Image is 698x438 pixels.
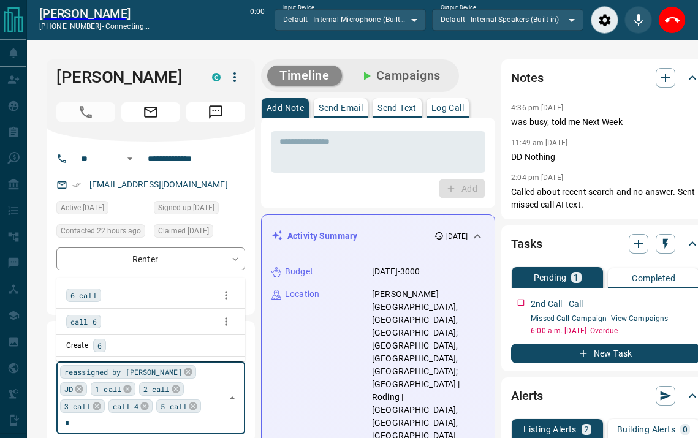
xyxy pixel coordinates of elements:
[511,68,543,88] h2: Notes
[121,102,180,122] span: Email
[91,382,135,396] div: 1 call
[683,425,688,434] p: 0
[250,6,265,34] p: 0:00
[534,273,567,282] p: Pending
[432,9,583,30] div: Default - Internal Speakers (Built-in)
[158,225,209,237] span: Claimed [DATE]
[319,104,363,112] p: Send Email
[56,224,148,241] div: Tue Aug 12 2025
[123,151,137,166] button: Open
[212,73,221,81] div: condos.ca
[511,173,563,182] p: 2:04 pm [DATE]
[61,225,141,237] span: Contacted 22 hours ago
[113,400,139,412] span: call 4
[377,104,417,112] p: Send Text
[617,425,675,434] p: Building Alerts
[574,273,579,282] p: 1
[154,201,245,218] div: Sun Sep 13 2020
[64,400,91,412] span: 3 call
[347,66,453,86] button: Campaigns
[267,104,304,112] p: Add Note
[154,224,245,241] div: Wed Jul 30 2025
[56,247,245,270] div: Renter
[66,340,88,351] p: Create
[95,383,121,395] span: 1 call
[108,399,153,413] div: call 4
[70,315,97,328] span: call 6
[72,181,81,189] svg: Email Verified
[70,289,97,301] span: 6 call
[156,399,201,413] div: 5 call
[511,138,567,147] p: 11:49 am [DATE]
[143,383,170,395] span: 2 call
[89,179,228,189] a: [EMAIL_ADDRESS][DOMAIN_NAME]
[285,288,319,301] p: Location
[60,399,105,413] div: 3 call
[60,365,196,379] div: reassigned by [PERSON_NAME]
[56,67,194,87] h1: [PERSON_NAME]
[105,22,150,31] span: connecting...
[56,201,148,218] div: Wed Jul 30 2025
[523,425,577,434] p: Listing Alerts
[511,386,543,406] h2: Alerts
[64,366,182,378] span: reassigned by [PERSON_NAME]
[158,202,214,214] span: Signed up [DATE]
[39,21,150,32] p: [PHONE_NUMBER] -
[97,339,102,352] span: 6
[632,274,675,282] p: Completed
[224,390,241,407] button: Close
[584,425,589,434] p: 2
[275,9,426,30] div: Default - Internal Microphone (Built-in)
[271,225,485,247] div: Activity Summary[DATE]
[372,265,420,278] p: [DATE]-3000
[60,382,87,396] div: JD
[511,104,563,112] p: 4:36 pm [DATE]
[61,202,104,214] span: Active [DATE]
[283,4,314,12] label: Input Device
[511,234,542,254] h2: Tasks
[161,400,187,412] span: 5 call
[431,104,464,112] p: Log Call
[56,102,115,122] span: Call
[285,265,313,278] p: Budget
[267,66,342,86] button: Timeline
[446,231,468,242] p: [DATE]
[39,6,150,21] a: [PERSON_NAME]
[531,298,583,311] p: 2nd Call - Call
[591,6,618,34] div: Audio Settings
[624,6,652,34] div: Mute
[186,102,245,122] span: Message
[287,230,357,243] p: Activity Summary
[531,314,668,323] a: Missed Call Campaign- View Campaigns
[139,382,184,396] div: 2 call
[658,6,686,34] div: End Call
[64,383,73,395] span: JD
[441,4,476,12] label: Output Device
